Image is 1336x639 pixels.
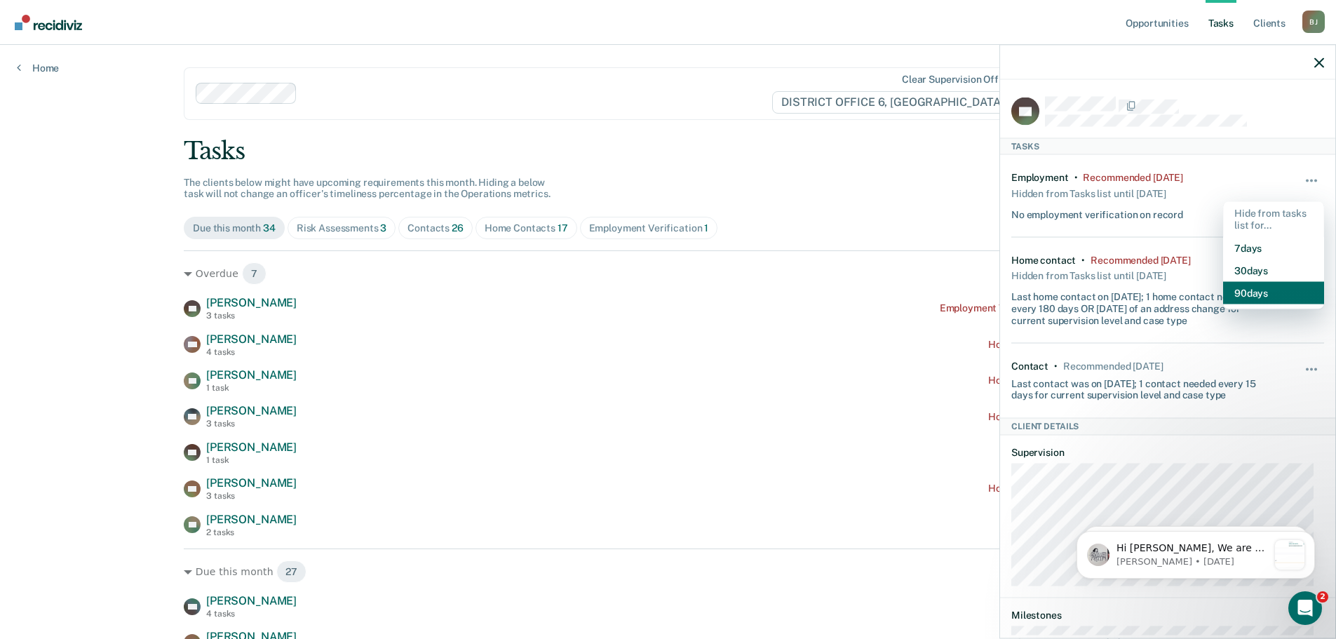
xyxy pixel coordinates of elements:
[1302,11,1325,33] div: B J
[1063,360,1163,372] div: Recommended in 13 days
[1011,203,1183,220] div: No employment verification on record
[206,440,297,454] span: [PERSON_NAME]
[1011,254,1076,266] div: Home contact
[206,527,297,537] div: 2 tasks
[206,383,297,393] div: 1 task
[1054,360,1058,372] div: •
[184,137,1152,166] div: Tasks
[558,222,568,234] span: 17
[276,560,306,583] span: 27
[1302,11,1325,33] button: Profile dropdown button
[1223,236,1324,259] button: 7 days
[206,347,297,357] div: 4 tasks
[263,222,276,234] span: 34
[206,419,297,429] div: 3 tasks
[1074,171,1078,183] div: •
[1081,254,1085,266] div: •
[1011,360,1048,372] div: Contact
[184,560,1152,583] div: Due this month
[988,375,1152,386] div: Home contact recommended [DATE]
[485,222,568,234] div: Home Contacts
[206,513,297,526] span: [PERSON_NAME]
[242,262,266,285] span: 7
[1223,201,1324,236] div: Hide from tasks list for...
[206,594,297,607] span: [PERSON_NAME]
[17,62,59,74] a: Home
[1223,259,1324,281] button: 30 days
[206,609,297,619] div: 4 tasks
[1091,254,1190,266] div: Recommended 16 days ago
[206,332,297,346] span: [PERSON_NAME]
[988,483,1152,495] div: Home contact recommended [DATE]
[452,222,464,234] span: 26
[1223,281,1324,304] button: 90 days
[988,339,1152,351] div: Home contact recommended [DATE]
[589,222,709,234] div: Employment Verification
[1011,171,1069,183] div: Employment
[206,368,297,382] span: [PERSON_NAME]
[1011,285,1272,326] div: Last home contact on [DATE]; 1 home contact needed every 180 days OR [DATE] of an address change ...
[772,91,1024,114] span: DISTRICT OFFICE 6, [GEOGRAPHIC_DATA]
[902,74,1021,86] div: Clear supervision officers
[704,222,708,234] span: 1
[988,411,1152,423] div: Home contact recommended [DATE]
[1055,503,1336,601] iframe: Intercom notifications message
[1000,418,1335,435] div: Client Details
[206,455,297,465] div: 1 task
[1317,591,1328,603] span: 2
[206,404,297,417] span: [PERSON_NAME]
[206,311,297,321] div: 3 tasks
[1011,609,1324,621] dt: Milestones
[1011,446,1324,458] dt: Supervision
[206,476,297,490] span: [PERSON_NAME]
[206,491,297,501] div: 3 tasks
[1011,266,1166,285] div: Hidden from Tasks list until [DATE]
[206,296,297,309] span: [PERSON_NAME]
[297,222,387,234] div: Risk Assessments
[407,222,464,234] div: Contacts
[1288,591,1322,625] iframe: Intercom live chat
[184,177,551,200] span: The clients below might have upcoming requirements this month. Hiding a below task will not chang...
[940,302,1152,314] div: Employment Verification recommended [DATE]
[193,222,276,234] div: Due this month
[15,15,82,30] img: Recidiviz
[1000,137,1335,154] div: Tasks
[1011,183,1166,203] div: Hidden from Tasks list until [DATE]
[380,222,386,234] span: 3
[1083,171,1182,183] div: Recommended 3 years ago
[1011,372,1272,401] div: Last contact was on [DATE]; 1 contact needed every 15 days for current supervision level and case...
[184,262,1152,285] div: Overdue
